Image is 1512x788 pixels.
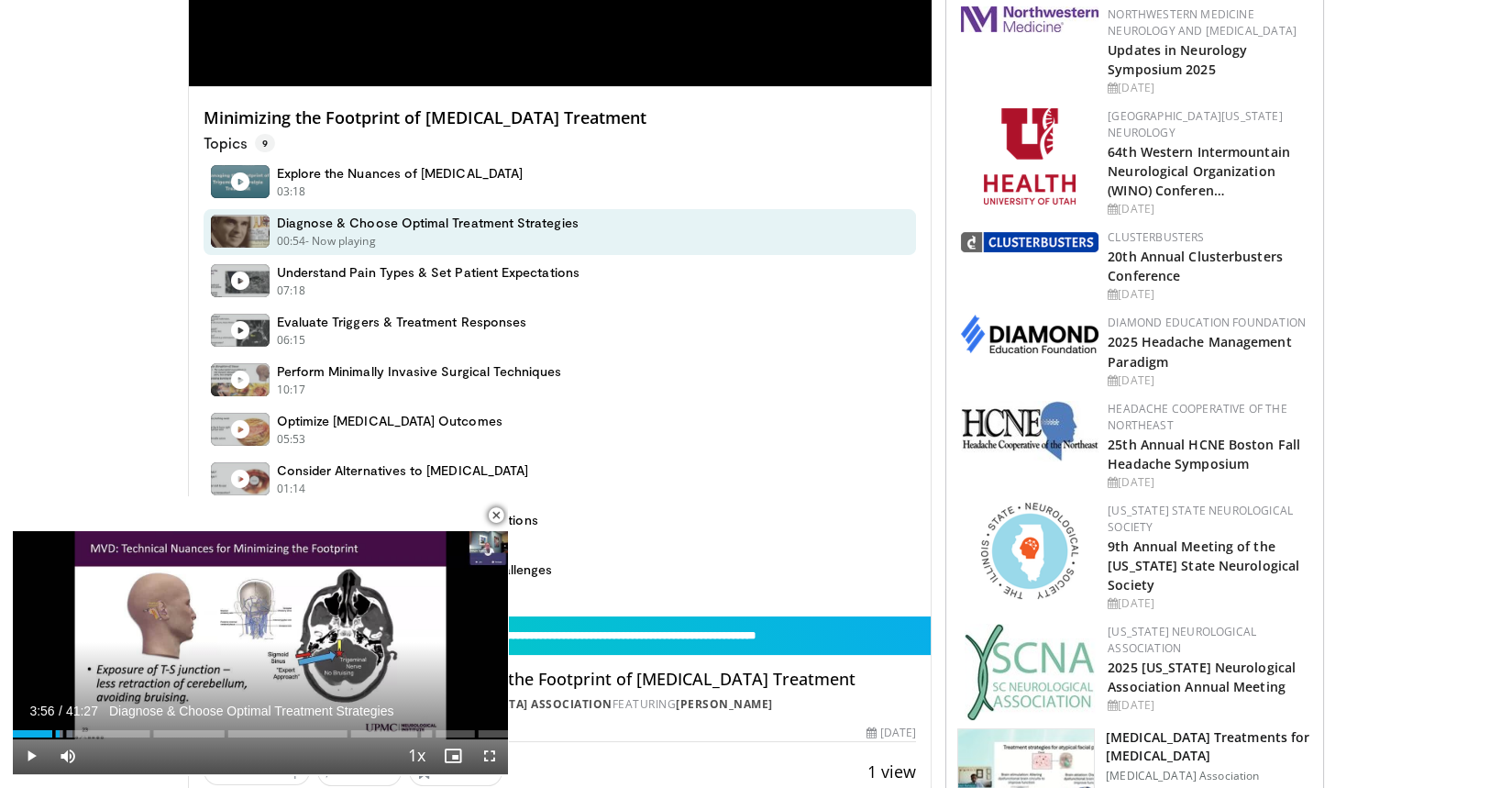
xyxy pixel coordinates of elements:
[1108,624,1256,656] a: [US_STATE] Neurological Association
[277,215,579,231] h4: Diagnose & Choose Optimal Treatment Strategies
[1108,286,1308,303] div: [DATE]
[1108,503,1293,535] a: [US_STATE] State Neurological Society
[1108,538,1299,594] a: 9th Annual Meeting of the [US_STATE] State Neurological Society
[398,738,435,774] button: Playback Rate
[961,315,1098,353] img: d0406666-9e5f-4b94-941b-f1257ac5ccaf.png.150x105_q85_autocrop_double_scale_upscale_version-0.2.png
[109,703,394,719] span: Diagnose & Choose Optimal Treatment Strategies
[1108,659,1296,695] a: 2025 [US_STATE] Neurological Association Annual Meeting
[255,134,275,152] span: 9
[277,183,306,200] p: 03:18
[1108,595,1308,612] div: [DATE]
[431,696,613,712] a: [MEDICAL_DATA] Association
[1108,248,1283,284] a: 20th Annual Clusterbusters Conference
[961,401,1098,461] img: 6c52f715-17a6-4da1-9b6c-8aaf0ffc109f.jpg.150x105_q85_autocrop_double_scale_upscale_version-0.2.jpg
[1106,769,1312,783] p: [MEDICAL_DATA] Association
[965,624,1095,720] img: b123db18-9392-45ae-ad1d-42c3758a27aa.jpg.150x105_q85_autocrop_double_scale_upscale_version-0.2.jpg
[1108,229,1204,245] a: Clusterbusters
[1108,474,1308,491] div: [DATE]
[277,413,502,429] h4: Optimize [MEDICAL_DATA] Outcomes
[984,108,1076,205] img: f6362829-b0a3-407d-a044-59546adfd345.png.150x105_q85_autocrop_double_scale_upscale_version-0.2.png
[1108,143,1290,199] a: 64th Western Intermountain Neurological Organization (WINO) Conferen…
[277,431,306,448] p: 05:53
[1108,6,1297,39] a: Northwestern Medicine Neurology and [MEDICAL_DATA]
[1108,436,1300,472] a: 25th Annual HCNE Boston Fall Headache Symposium
[1108,108,1283,140] a: [GEOGRAPHIC_DATA][US_STATE] Neurology
[277,462,529,479] h4: Consider Alternatives to [MEDICAL_DATA]
[277,165,524,182] h4: Explore the Nuances of [MEDICAL_DATA]
[50,738,86,774] button: Mute
[204,108,917,128] h4: Minimizing the Footprint of [MEDICAL_DATA] Treatment
[961,6,1098,32] img: 2a462fb6-9365-492a-ac79-3166a6f924d8.png.150x105_q85_autocrop_double_scale_upscale_version-0.2.jpg
[277,233,306,250] p: 00:54
[676,696,773,712] a: [PERSON_NAME]
[66,704,98,718] span: 41:27
[1108,697,1308,714] div: [DATE]
[435,738,471,774] button: Enable picture-in-picture mode
[961,232,1098,252] img: d3be30b6-fe2b-4f13-a5b4-eba975d75fdd.png.150x105_q85_autocrop_double_scale_upscale_version-0.2.png
[277,332,306,349] p: 06:15
[1106,728,1312,765] h3: [MEDICAL_DATA] Treatments for [MEDICAL_DATA]
[1108,41,1247,78] a: Updates in Neurology Symposium 2025
[277,264,579,281] h4: Understand Pain Types & Set Patient Expectations
[1108,333,1291,370] a: 2025 Headache Management Paradigm
[1108,315,1306,330] a: Diamond Education Foundation
[1108,401,1287,433] a: Headache Cooperative of the Northeast
[417,670,916,690] h4: Minimizing the Footprint of [MEDICAL_DATA] Treatment
[1108,201,1308,217] div: [DATE]
[277,481,306,497] p: 01:14
[204,134,275,152] p: Topics
[277,314,527,330] h4: Evaluate Triggers & Treatment Responses
[13,496,508,775] video-js: Video Player
[1108,80,1308,96] div: [DATE]
[305,233,376,250] p: - Now playing
[277,382,306,398] p: 10:17
[1108,372,1308,389] div: [DATE]
[277,283,306,299] p: 07:18
[866,725,916,741] div: [DATE]
[13,730,508,738] div: Progress Bar
[59,704,62,718] span: /
[867,760,916,782] span: 1 view
[277,363,561,380] h4: Perform Minimally Invasive Surgical Techniques
[417,696,916,713] div: By FEATURING
[981,503,1078,599] img: 71a8b48c-8850-4916-bbdd-e2f3ccf11ef9.png.150x105_q85_autocrop_double_scale_upscale_version-0.2.png
[471,738,508,774] button: Fullscreen
[478,496,514,535] button: Close
[13,738,50,774] button: Play
[29,704,54,718] span: 3:56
